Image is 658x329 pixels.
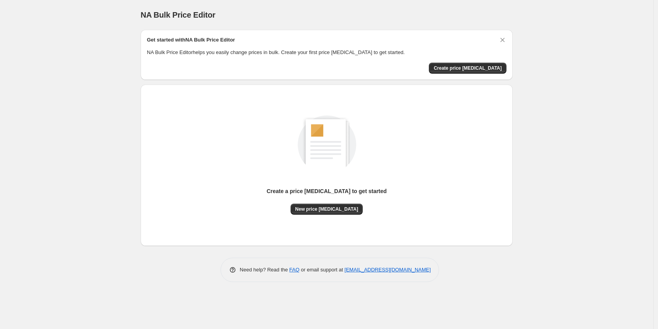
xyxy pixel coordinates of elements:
button: Create price change job [429,63,506,74]
span: New price [MEDICAL_DATA] [295,206,358,212]
button: New price [MEDICAL_DATA] [291,204,363,215]
span: NA Bulk Price Editor [141,11,215,19]
span: Need help? Read the [240,267,289,273]
a: FAQ [289,267,300,273]
span: Create price [MEDICAL_DATA] [434,65,502,71]
p: NA Bulk Price Editor helps you easily change prices in bulk. Create your first price [MEDICAL_DAT... [147,49,506,56]
h2: Get started with NA Bulk Price Editor [147,36,235,44]
p: Create a price [MEDICAL_DATA] to get started [267,187,387,195]
span: or email support at [300,267,345,273]
button: Dismiss card [499,36,506,44]
a: [EMAIL_ADDRESS][DOMAIN_NAME] [345,267,431,273]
